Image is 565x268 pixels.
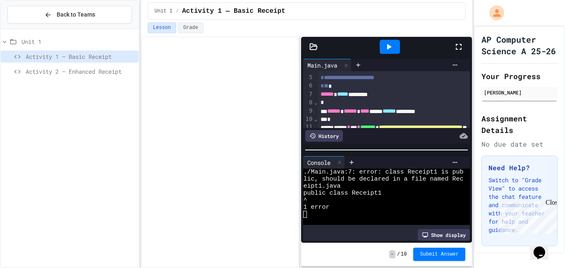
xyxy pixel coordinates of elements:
[57,10,95,19] span: Back to Teams
[303,204,329,211] span: 1 error
[303,61,341,70] div: Main.java
[303,197,307,204] span: ^
[303,183,340,190] span: eipt1.java
[481,139,558,149] div: No due date set
[418,229,470,241] div: Show display
[303,73,314,82] div: 5
[303,107,314,115] div: 9
[530,235,557,260] iframe: chat widget
[484,89,555,96] div: [PERSON_NAME]
[303,169,463,176] span: ./Main.java:7: error: class Receipt1 is pub
[389,250,395,258] span: -
[303,190,381,197] span: public class Receipt1
[303,99,314,107] div: 8
[303,158,335,167] div: Console
[488,163,551,173] h3: Need Help?
[305,130,343,142] div: History
[303,59,352,71] div: Main.java
[182,6,285,16] span: Activity 1 — Basic Receipt
[26,52,135,61] span: Activity 1 — Basic Receipt
[413,248,465,261] button: Submit Answer
[303,82,314,90] div: 6
[303,156,345,169] div: Console
[7,6,132,24] button: Back to Teams
[303,115,314,123] div: 10
[22,37,135,46] span: Unit 1
[176,8,179,14] span: /
[303,90,314,99] div: 7
[26,67,135,76] span: Activity 2 — Enhanced Receipt
[303,123,314,148] div: 11
[481,34,558,57] h1: AP Computer Science A 25-26
[178,22,203,33] button: Grade
[303,176,463,183] span: lic, should be declared in a file named Rec
[3,3,57,53] div: Chat with us now!Close
[496,199,557,234] iframe: chat widget
[481,70,558,82] h2: Your Progress
[314,116,318,122] span: Fold line
[148,22,176,33] button: Lesson
[314,99,318,106] span: Fold line
[481,3,506,22] div: My Account
[481,113,558,136] h2: Assignment Details
[155,8,172,14] span: Unit 1
[488,176,551,234] p: Switch to "Grade View" to access the chat feature and communicate with your teacher for help and ...
[401,251,407,258] span: 10
[420,251,459,258] span: Submit Answer
[397,251,400,258] span: /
